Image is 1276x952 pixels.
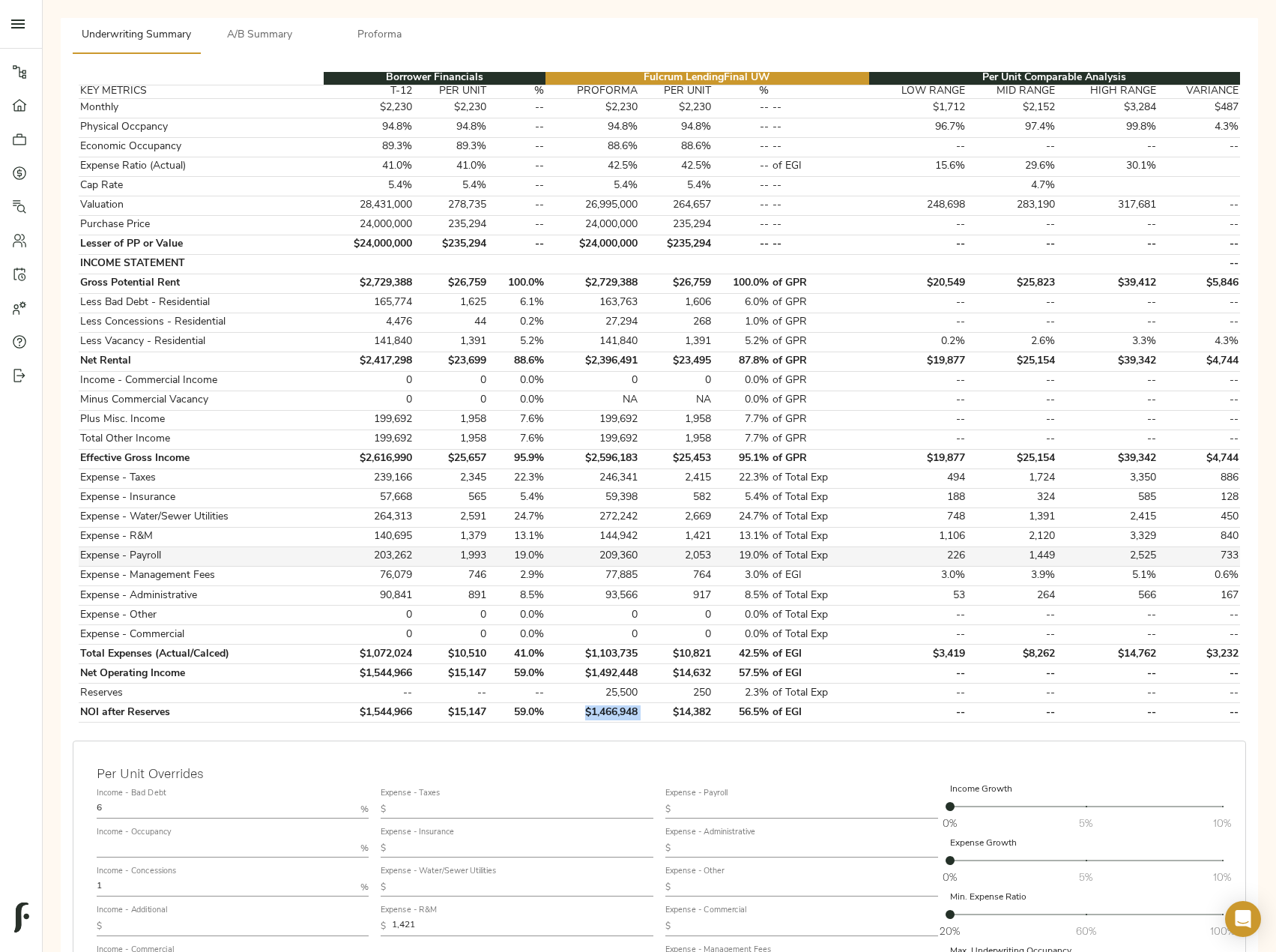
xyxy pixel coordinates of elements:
td: $4,744 [1158,449,1240,469]
td: -- [1158,215,1240,235]
td: 0 [414,371,488,391]
td: -- [869,371,967,391]
td: 1,421 [639,527,713,546]
td: 5.4% [639,176,713,196]
td: -- [1057,215,1158,235]
td: 165,774 [324,293,414,313]
span: Underwriting Summary [82,26,191,45]
th: HIGH RANGE [1057,85,1158,98]
td: -- [771,98,869,118]
td: 5.4% [545,176,639,196]
td: -- [1158,254,1240,274]
td: 89.3% [324,137,414,157]
td: -- [967,137,1057,157]
td: Expense - R&M [79,527,324,546]
td: Cap Rate [79,176,324,196]
td: -- [869,391,967,410]
td: 1,958 [639,410,713,430]
th: Per Unit Comparable Analysis [869,72,1240,85]
td: Expense Ratio (Actual) [79,157,324,176]
td: 1,379 [414,527,488,546]
label: Expense - Commercial [665,907,746,915]
td: 95.9% [488,449,545,469]
td: of Total Exp [771,507,869,527]
td: $2,729,388 [324,274,414,293]
td: Less Concessions - Residential [79,313,324,332]
td: -- [967,235,1057,254]
td: Physical Occpancy [79,118,324,137]
td: -- [713,176,771,196]
td: -- [713,137,771,157]
td: -- [967,410,1057,430]
label: Income - Additional [97,907,167,915]
td: 41.0% [324,157,414,176]
td: $25,657 [414,449,488,469]
td: 6.0% [713,293,771,313]
td: Expense - Water/Sewer Utilities [79,507,324,527]
td: of Total Exp [771,469,869,488]
td: 29.6% [967,157,1057,176]
td: 1,625 [414,293,488,313]
td: -- [1158,430,1240,449]
td: 5.4% [414,176,488,196]
td: 163,763 [545,293,639,313]
td: -- [967,215,1057,235]
td: 0.0% [713,391,771,410]
td: of GPR [771,293,869,313]
td: 3.3% [1057,332,1158,352]
td: 22.3% [488,469,545,488]
td: 748 [869,507,967,527]
td: $2,616,990 [324,449,414,469]
td: -- [488,176,545,196]
td: -- [967,293,1057,313]
td: 2,415 [1057,507,1158,527]
td: 0 [639,371,713,391]
td: -- [1057,430,1158,449]
td: 582 [639,488,713,507]
td: -- [488,118,545,137]
td: 87.8% [713,352,771,371]
td: 7.6% [488,410,545,430]
td: NA [545,391,639,410]
td: 494 [869,469,967,488]
td: 26,995,000 [545,196,639,215]
td: Less Bad Debt - Residential [79,293,324,313]
td: 268 [639,313,713,332]
td: 42.5% [545,157,639,176]
td: of EGI [771,157,869,176]
td: -- [1158,410,1240,430]
td: 13.1% [713,527,771,546]
td: 1,391 [639,332,713,352]
td: 0.0% [713,371,771,391]
td: of Total Exp [771,527,869,546]
td: 88.6% [639,137,713,157]
td: 1,958 [414,430,488,449]
td: -- [1158,196,1240,215]
td: NA [639,391,713,410]
td: 7.7% [713,410,771,430]
th: % [488,85,545,98]
td: of GPR [771,430,869,449]
td: 4.3% [1158,332,1240,352]
td: -- [1057,293,1158,313]
td: of GPR [771,274,869,293]
td: -- [488,157,545,176]
span: 5% [1079,870,1092,885]
td: 278,735 [414,196,488,215]
td: $39,342 [1057,449,1158,469]
td: -- [713,215,771,235]
td: 24,000,000 [545,215,639,235]
span: A/B Summary [209,26,311,45]
td: $487 [1158,98,1240,118]
td: 1,606 [639,293,713,313]
td: -- [869,235,967,254]
label: Expense - R&M [381,907,437,915]
td: -- [869,137,967,157]
label: Income - Occupancy [97,828,171,837]
td: -- [1057,371,1158,391]
td: 24,000,000 [324,215,414,235]
td: -- [1158,391,1240,410]
td: 199,692 [324,410,414,430]
td: Gross Potential Rent [79,274,324,293]
td: Expense - Insurance [79,488,324,507]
